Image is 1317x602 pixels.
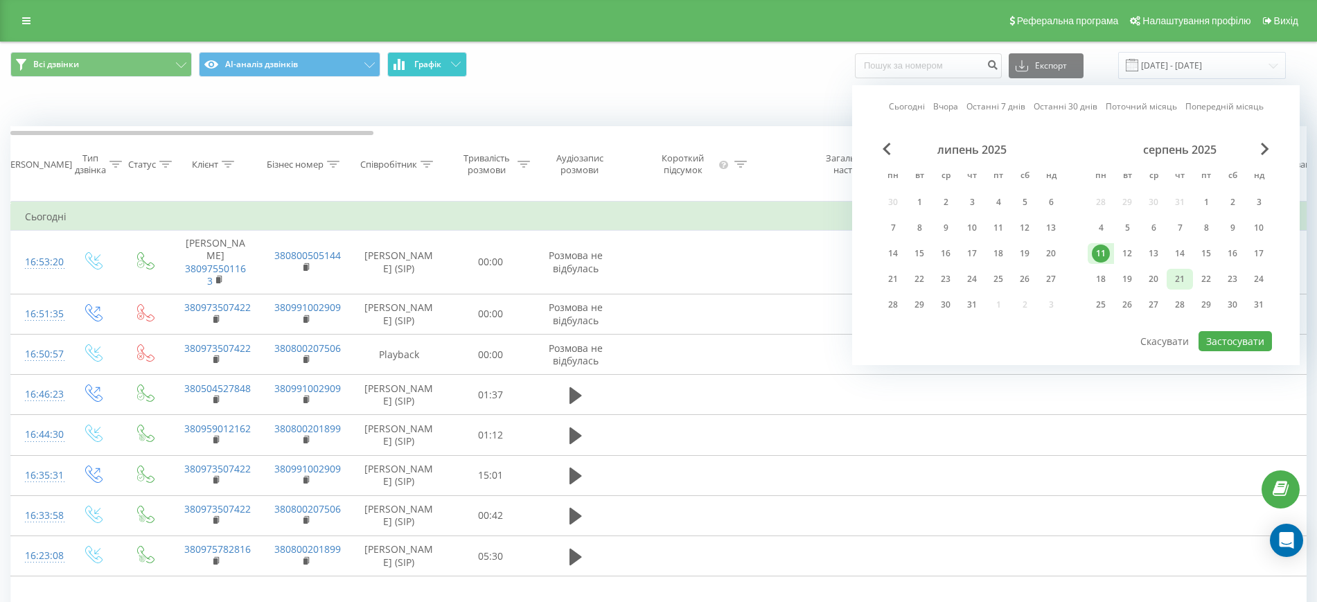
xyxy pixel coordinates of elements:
div: 16 [937,245,955,263]
div: 16:46:23 [25,381,53,408]
div: 31 [963,296,981,314]
div: сб 19 лип 2025 р. [1011,243,1038,264]
div: 20 [1144,270,1163,288]
div: вт 29 лип 2025 р. [906,294,932,315]
div: пн 4 серп 2025 р. [1088,218,1114,238]
div: 1 [1197,193,1215,211]
a: 380973507422 [184,342,251,355]
div: 4 [989,193,1007,211]
div: 20 [1042,245,1060,263]
div: пн 7 лип 2025 р. [880,218,906,238]
div: чт 31 лип 2025 р. [959,294,985,315]
abbr: п’ятниця [1196,166,1217,187]
div: пн 14 лип 2025 р. [880,243,906,264]
div: Короткий підсумок [650,152,716,176]
div: сб 23 серп 2025 р. [1219,269,1246,290]
div: серпень 2025 [1088,143,1272,157]
td: [PERSON_NAME] (SIP) [351,455,448,495]
div: вт 1 лип 2025 р. [906,192,932,213]
td: 00:42 [448,495,534,535]
div: 17 [1250,245,1268,263]
div: Клієнт [192,159,218,170]
div: 26 [1118,296,1136,314]
div: липень 2025 [880,143,1064,157]
div: вт 15 лип 2025 р. [906,243,932,264]
div: пн 18 серп 2025 р. [1088,269,1114,290]
td: [PERSON_NAME] (SIP) [351,536,448,576]
div: 10 [963,219,981,237]
div: Статус [128,159,156,170]
div: 7 [884,219,902,237]
div: пт 22 серп 2025 р. [1193,269,1219,290]
td: [PERSON_NAME] (SIP) [351,415,448,455]
div: 29 [910,296,928,314]
div: 2 [1223,193,1241,211]
td: [PERSON_NAME] (SIP) [351,375,448,415]
div: 28 [1171,296,1189,314]
a: 380973507422 [184,301,251,314]
div: 31 [1250,296,1268,314]
a: Останні 7 днів [966,100,1025,113]
span: Розмова не відбулась [549,342,603,367]
div: 30 [937,296,955,314]
div: 16:33:58 [25,502,53,529]
div: Співробітник [360,159,417,170]
a: 380800505144 [274,249,341,262]
div: Open Intercom Messenger [1270,524,1303,557]
td: 01:12 [448,415,534,455]
div: 22 [1197,270,1215,288]
div: вт 12 серп 2025 р. [1114,243,1140,264]
td: 00:00 [448,335,534,375]
a: 380973507422 [184,502,251,515]
div: 5 [1118,219,1136,237]
abbr: понеділок [1090,166,1111,187]
div: нд 17 серп 2025 р. [1246,243,1272,264]
div: 5 [1016,193,1034,211]
abbr: неділя [1041,166,1061,187]
div: Загальний настрій [816,152,883,176]
span: Розмова не відбулась [549,249,603,274]
div: 25 [989,270,1007,288]
div: 15 [1197,245,1215,263]
div: 8 [910,219,928,237]
a: 380973507422 [184,462,251,475]
td: [PERSON_NAME] (SIP) [351,495,448,535]
a: 380800207506 [274,502,341,515]
button: Графік [387,52,467,77]
abbr: четвер [1169,166,1190,187]
a: 380800201899 [274,542,341,556]
abbr: середа [935,166,956,187]
span: Графік [414,60,441,69]
div: нд 10 серп 2025 р. [1246,218,1272,238]
div: пт 1 серп 2025 р. [1193,192,1219,213]
div: сб 26 лип 2025 р. [1011,269,1038,290]
a: 380975501163 [185,262,246,287]
div: чт 28 серп 2025 р. [1167,294,1193,315]
div: чт 24 лип 2025 р. [959,269,985,290]
td: 05:30 [448,536,534,576]
div: 15 [910,245,928,263]
div: ср 6 серп 2025 р. [1140,218,1167,238]
input: Пошук за номером [855,53,1002,78]
div: сб 16 серп 2025 р. [1219,243,1246,264]
div: пт 29 серп 2025 р. [1193,294,1219,315]
abbr: п’ятниця [988,166,1009,187]
div: 26 [1016,270,1034,288]
div: 11 [1092,245,1110,263]
a: Сьогодні [889,100,925,113]
a: 380975782816 [184,542,251,556]
div: нд 31 серп 2025 р. [1246,294,1272,315]
td: [PERSON_NAME] [170,231,260,294]
div: пн 21 лип 2025 р. [880,269,906,290]
div: 28 [884,296,902,314]
div: чт 14 серп 2025 р. [1167,243,1193,264]
span: Налаштування профілю [1142,15,1250,26]
div: чт 10 лип 2025 р. [959,218,985,238]
div: ср 2 лип 2025 р. [932,192,959,213]
a: 380504527848 [184,382,251,395]
abbr: субота [1222,166,1243,187]
div: 27 [1144,296,1163,314]
div: 12 [1016,219,1034,237]
div: 12 [1118,245,1136,263]
td: 00:00 [448,231,534,294]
